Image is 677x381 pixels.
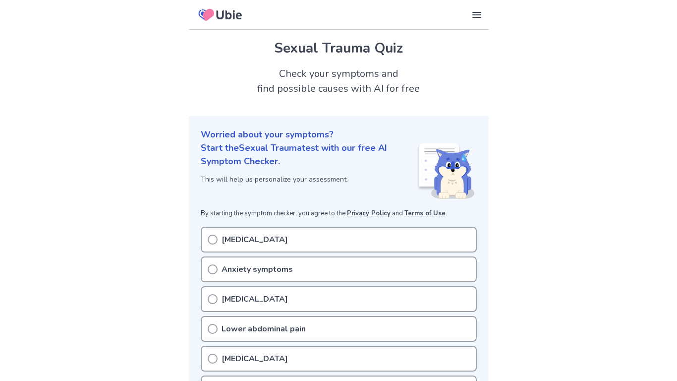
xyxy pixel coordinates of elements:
[201,174,417,185] p: This will help us personalize your assessment.
[189,66,489,96] h2: Check your symptoms and find possible causes with AI for free
[404,209,446,218] a: Terms of Use
[347,209,391,218] a: Privacy Policy
[222,234,288,246] p: [MEDICAL_DATA]
[417,143,475,199] img: Shiba
[222,353,288,365] p: [MEDICAL_DATA]
[201,38,477,59] h1: Sexual Trauma Quiz
[201,128,477,141] p: Worried about your symptoms?
[222,323,306,335] p: Lower abdominal pain
[222,263,293,275] p: Anxiety symptoms
[201,141,417,168] p: Start the Sexual Trauma test with our free AI Symptom Checker.
[222,293,288,305] p: [MEDICAL_DATA]
[201,209,477,219] p: By starting the symptom checker, you agree to the and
